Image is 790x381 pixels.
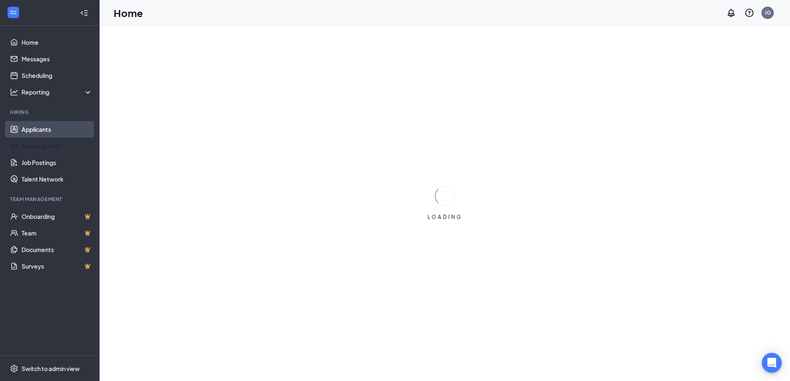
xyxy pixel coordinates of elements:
[22,34,92,51] a: Home
[22,208,92,225] a: OnboardingCrown
[22,258,92,274] a: SurveysCrown
[9,8,17,17] svg: WorkstreamLogo
[10,196,91,203] div: Team Management
[22,364,80,373] div: Switch to admin view
[80,9,88,17] svg: Collapse
[22,171,92,187] a: Talent Network
[22,225,92,241] a: TeamCrown
[765,9,771,16] div: JG
[22,51,92,67] a: Messages
[744,8,754,18] svg: QuestionInfo
[22,121,92,138] a: Applicants
[10,88,18,96] svg: Analysis
[114,6,143,20] h1: Home
[22,154,92,171] a: Job Postings
[10,364,18,373] svg: Settings
[22,88,93,96] div: Reporting
[726,8,736,18] svg: Notifications
[22,67,92,84] a: Scheduling
[424,214,466,221] div: LOADING
[22,241,92,258] a: DocumentsCrown
[22,138,92,154] a: Sourcing Tools
[10,109,91,116] div: Hiring
[762,353,782,373] div: Open Intercom Messenger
